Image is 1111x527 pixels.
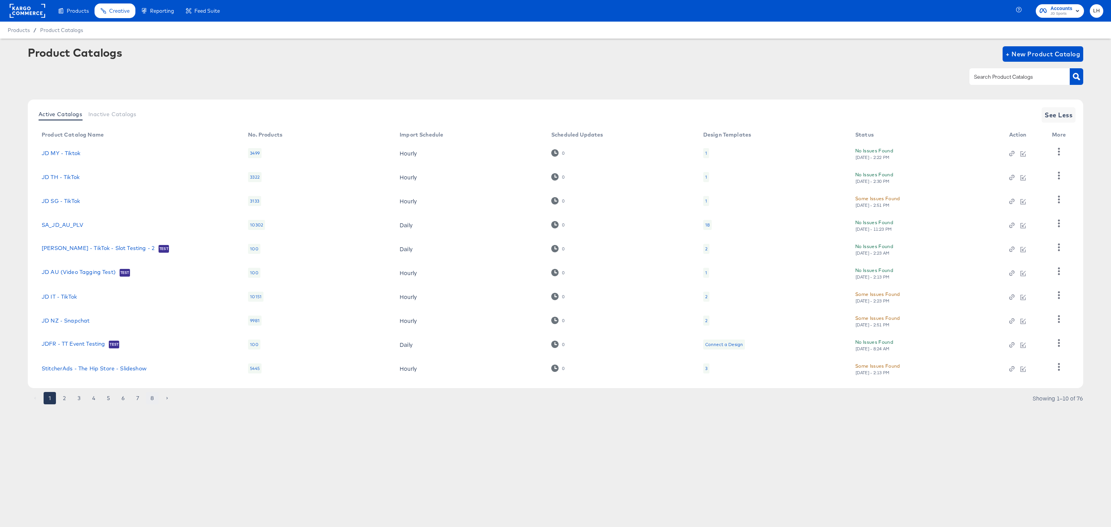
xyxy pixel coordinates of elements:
[1050,5,1072,13] span: Accounts
[703,244,709,254] div: 2
[42,341,105,348] a: JDFR - TT Event Testing
[562,198,565,204] div: 0
[393,165,545,189] td: Hourly
[551,365,565,372] div: 0
[1003,46,1083,62] button: + New Product Catalog
[551,149,565,157] div: 0
[159,246,169,252] span: Test
[393,309,545,333] td: Hourly
[248,292,263,302] div: 10151
[855,194,900,203] div: Some Issues Found
[30,27,40,33] span: /
[67,8,89,14] span: Products
[109,341,119,348] span: Test
[855,314,900,328] button: Some Issues Found[DATE] - 2:51 PM
[248,172,262,182] div: 3322
[42,318,89,324] a: JD NZ - Snapchat
[855,290,900,298] div: Some Issues Found
[551,245,565,252] div: 0
[400,132,443,138] div: Import Schedule
[42,222,83,228] a: SA_JD_AU_PLV
[551,341,565,348] div: 0
[1003,129,1046,141] th: Action
[551,197,565,204] div: 0
[248,196,261,206] div: 3133
[562,270,565,275] div: 0
[855,194,900,208] button: Some Issues Found[DATE] - 2:51 PM
[855,314,900,322] div: Some Issues Found
[1042,107,1076,123] button: See Less
[705,246,707,252] div: 2
[703,340,745,350] div: Connect a Design
[1006,49,1080,59] span: + New Product Catalog
[248,148,262,158] div: 3499
[393,261,545,285] td: Hourly
[551,132,603,138] div: Scheduled Updates
[28,392,174,404] nav: pagination navigation
[42,365,147,372] a: StitcherAds - The Hip Store - Slideshow
[705,174,707,180] div: 1
[117,392,129,404] button: Go to page 6
[703,316,709,326] div: 2
[1046,129,1075,141] th: More
[551,317,565,324] div: 0
[562,222,565,228] div: 0
[393,285,545,309] td: Hourly
[88,392,100,404] button: Go to page 4
[42,198,80,204] a: JD SG - TikTok
[849,129,1003,141] th: Status
[705,222,710,228] div: 18
[42,245,155,253] a: [PERSON_NAME] - TikTok - Slot Testing - 2
[161,392,173,404] button: Go to next page
[393,141,545,165] td: Hourly
[248,220,265,230] div: 10302
[855,203,890,208] div: [DATE] - 2:51 PM
[393,356,545,380] td: Hourly
[120,270,130,276] span: Test
[703,172,709,182] div: 1
[248,316,262,326] div: 9981
[393,213,545,237] td: Daily
[705,294,707,300] div: 2
[1090,4,1103,18] button: LH
[1036,4,1084,18] button: AccountsJD Sports
[42,294,77,300] a: JD IT - TikTok
[551,221,565,228] div: 0
[562,318,565,323] div: 0
[705,270,707,276] div: 1
[1093,7,1100,15] span: LH
[44,392,56,404] button: page 1
[703,196,709,206] div: 1
[248,132,282,138] div: No. Products
[248,268,260,278] div: 100
[42,174,79,180] a: JD TH - TikTok
[146,392,159,404] button: Go to page 8
[42,269,116,277] a: JD AU (Video Tagging Test)
[8,27,30,33] span: Products
[551,173,565,181] div: 0
[551,293,565,300] div: 0
[551,269,565,276] div: 0
[194,8,220,14] span: Feed Suite
[40,27,83,33] a: Product Catalogs
[705,318,707,324] div: 2
[562,246,565,252] div: 0
[855,370,890,375] div: [DATE] - 2:13 PM
[248,363,262,373] div: 5445
[705,365,707,372] div: 3
[705,150,707,156] div: 1
[562,366,565,371] div: 0
[393,237,545,261] td: Daily
[58,392,71,404] button: Go to page 2
[28,46,122,59] div: Product Catalogs
[973,73,1055,81] input: Search Product Catalogs
[855,298,890,304] div: [DATE] - 2:23 PM
[855,362,900,370] div: Some Issues Found
[703,148,709,158] div: 1
[1032,395,1083,401] div: Showing 1–10 of 76
[705,198,707,204] div: 1
[102,392,115,404] button: Go to page 5
[703,268,709,278] div: 1
[109,8,130,14] span: Creative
